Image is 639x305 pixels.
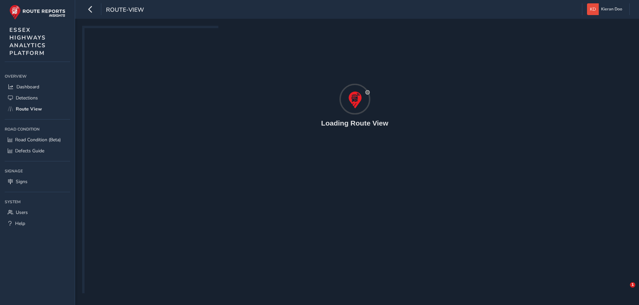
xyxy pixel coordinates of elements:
span: Signs [16,178,28,185]
a: Dashboard [5,81,70,92]
div: Overview [5,71,70,81]
span: ESSEX HIGHWAYS ANALYTICS PLATFORM [9,26,46,57]
iframe: Intercom live chat [616,282,632,298]
span: Route View [16,106,42,112]
span: Road Condition (Beta) [15,137,61,143]
a: Road Condition (Beta) [5,134,70,145]
span: Help [15,220,25,227]
h4: Loading Route View [321,119,388,127]
a: Signs [5,176,70,187]
a: Detections [5,92,70,103]
span: Dashboard [16,84,39,90]
span: route-view [106,6,144,15]
img: rr logo [9,5,65,20]
span: Detections [16,95,38,101]
a: Route View [5,103,70,115]
span: 1 [630,282,635,288]
a: Defects Guide [5,145,70,156]
a: Users [5,207,70,218]
img: diamond-layout [587,3,599,15]
span: Kieran Doo [601,3,622,15]
div: Signage [5,166,70,176]
div: System [5,197,70,207]
div: Road Condition [5,124,70,134]
button: Kieran Doo [587,3,625,15]
a: Help [5,218,70,229]
span: Users [16,209,28,216]
span: Defects Guide [15,148,44,154]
